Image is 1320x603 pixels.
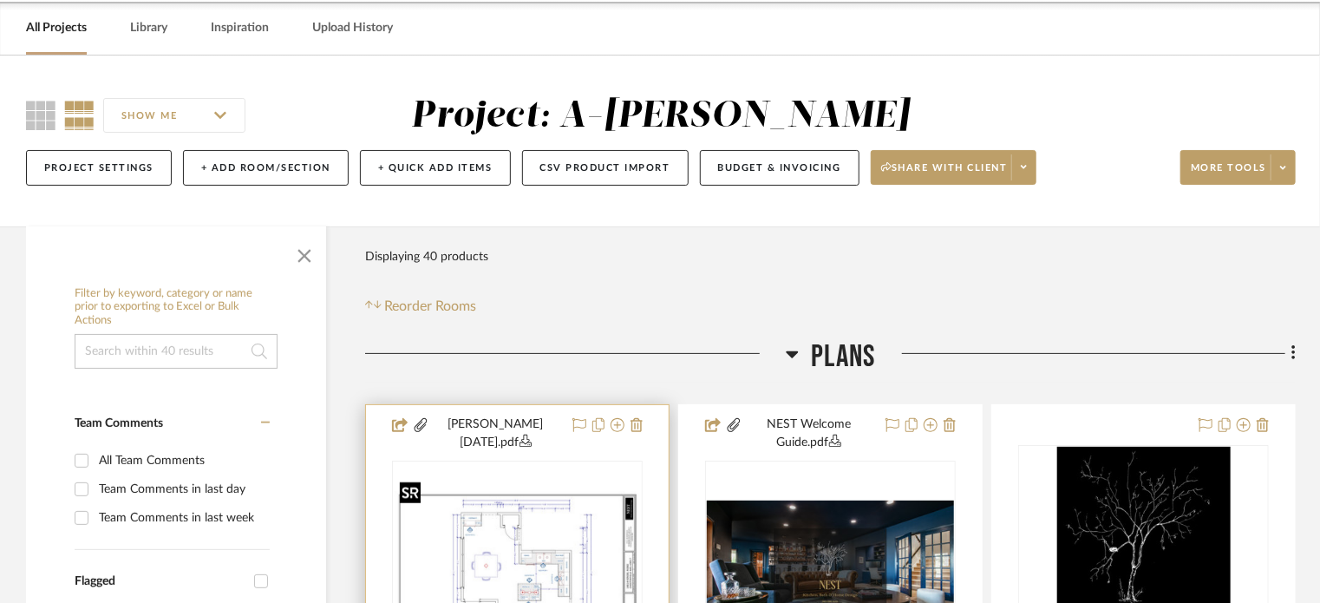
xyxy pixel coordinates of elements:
button: Close [287,235,322,270]
button: Budget & Invoicing [700,150,859,186]
button: Project Settings [26,150,172,186]
a: All Projects [26,16,87,40]
h6: Filter by keyword, category or name prior to exporting to Excel or Bulk Actions [75,287,278,328]
div: All Team Comments [99,447,265,475]
button: + Add Room/Section [183,150,349,186]
span: Team Comments [75,417,163,429]
input: Search within 40 results [75,334,278,369]
button: NEST Welcome Guide.pdf [742,416,875,452]
div: Displaying 40 products [365,239,488,274]
a: Library [130,16,167,40]
a: Inspiration [211,16,269,40]
button: Share with client [871,150,1037,185]
button: CSV Product Import [522,150,689,186]
span: Share with client [881,161,1008,187]
button: + Quick Add Items [360,150,511,186]
div: Flagged [75,574,245,589]
div: Team Comments in last day [99,475,265,503]
button: More tools [1180,150,1296,185]
button: [PERSON_NAME] [DATE].pdf [429,416,562,452]
button: Reorder Rooms [365,296,477,317]
span: Reorder Rooms [385,296,477,317]
span: More tools [1191,161,1266,187]
div: Project: A-[PERSON_NAME] [412,98,911,134]
div: Team Comments in last week [99,504,265,532]
span: Plans [812,338,876,376]
a: Upload History [312,16,393,40]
